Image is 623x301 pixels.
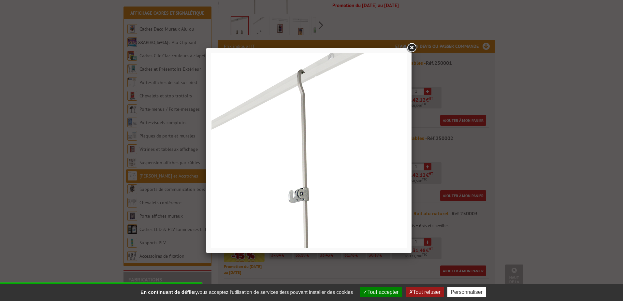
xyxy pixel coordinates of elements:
[137,289,356,295] span: vous acceptez l'utilisation de services tiers pouvant installer des cookies
[406,42,417,54] a: Close
[140,289,197,295] strong: En continuant de défiler,
[447,287,486,297] button: Personnaliser (fenêtre modale)
[360,287,402,297] button: Tout accepter
[406,287,444,297] button: Tout refuser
